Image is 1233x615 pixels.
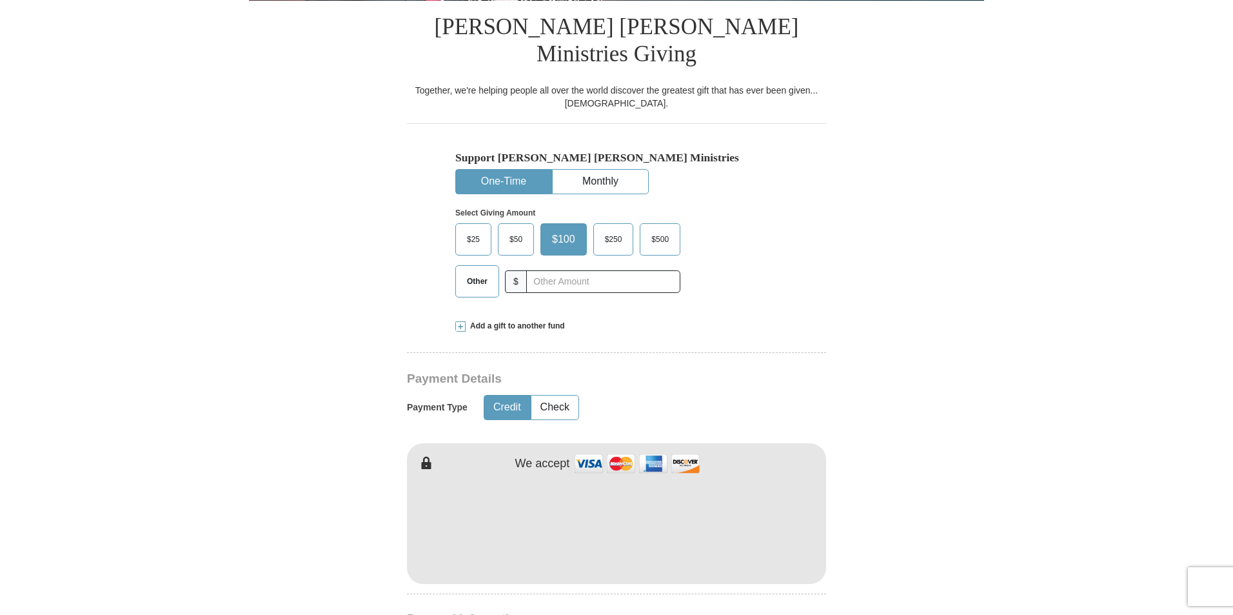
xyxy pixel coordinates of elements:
h5: Support [PERSON_NAME] [PERSON_NAME] Ministries [455,151,778,165]
strong: Select Giving Amount [455,208,535,217]
input: Other Amount [526,270,680,293]
h4: We accept [515,457,570,471]
img: credit cards accepted [573,450,702,478]
button: Monthly [553,170,648,194]
button: Check [531,396,578,419]
span: Other [460,272,494,291]
button: One-Time [456,170,551,194]
span: Add a gift to another fund [466,321,565,332]
span: $25 [460,230,486,249]
div: Together, we're helping people all over the world discover the greatest gift that has ever been g... [407,84,826,110]
span: $50 [503,230,529,249]
h5: Payment Type [407,402,468,413]
h3: Payment Details [407,372,736,387]
span: $ [505,270,527,293]
span: $250 [598,230,629,249]
h1: [PERSON_NAME] [PERSON_NAME] Ministries Giving [407,1,826,84]
span: $500 [645,230,675,249]
span: $100 [546,230,582,249]
button: Credit [484,396,530,419]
